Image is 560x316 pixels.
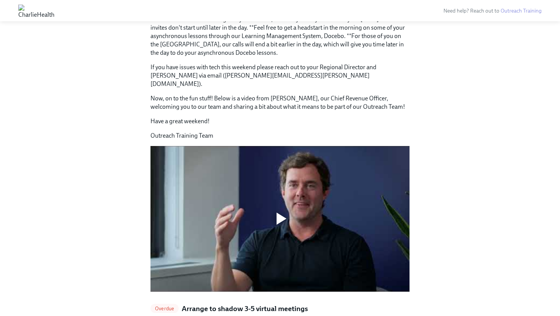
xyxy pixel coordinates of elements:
[150,132,410,140] p: Outreach Training Team
[150,63,410,88] p: If you have issues with tech this weekend please reach out to your Regional Director and [PERSON_...
[150,94,410,111] p: Now, on to the fun stuff! Below is a video from [PERSON_NAME], our Chief Revenue Officer, welcomi...
[501,8,542,14] a: Outreach Training
[150,306,179,311] span: Overdue
[182,304,308,314] h5: Arrange to shadow 3-5 virtual meetings
[443,8,542,14] span: Need help? Reach out to
[150,15,410,57] p: Since we are accommodating many time zones, some of you may notice that your [DATE] calendar invi...
[150,117,410,125] p: Have a great weekend!
[18,5,54,17] img: CharlieHealth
